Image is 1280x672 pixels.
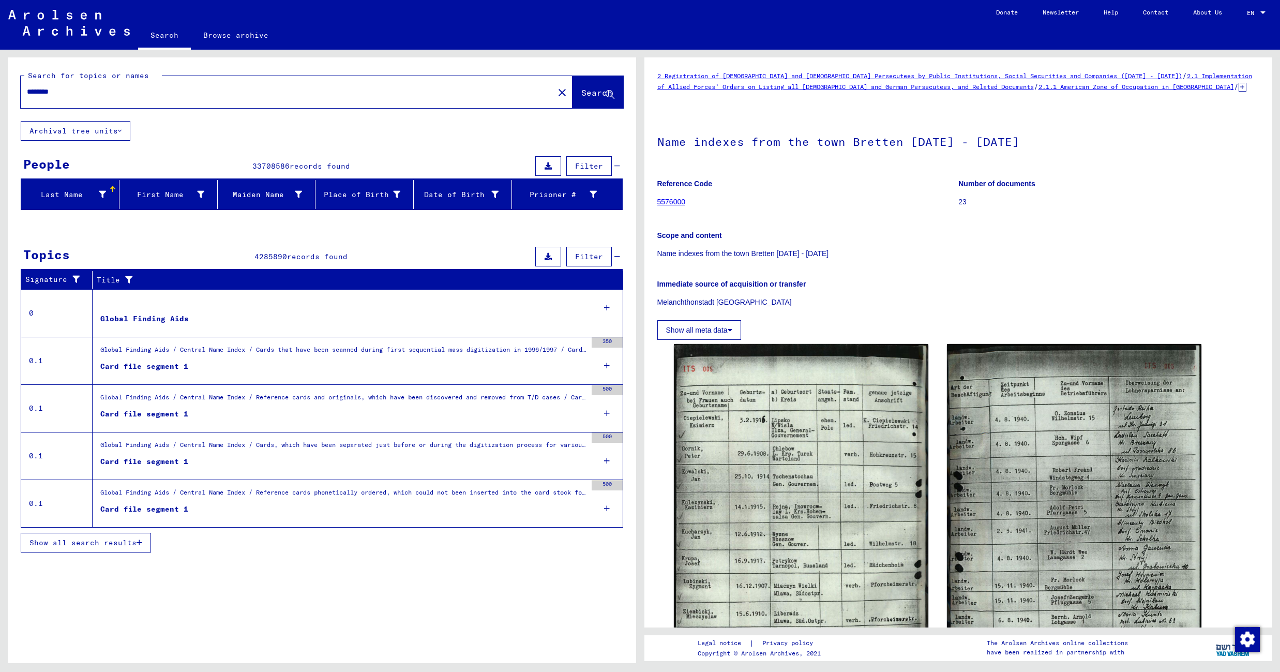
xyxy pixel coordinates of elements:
a: 5576000 [657,198,686,206]
span: / [1034,82,1038,91]
mat-label: Search for topics or names [28,71,149,80]
span: Filter [575,161,603,171]
div: First Name [124,189,204,200]
button: Show all meta data [657,320,741,340]
a: Search [138,23,191,50]
p: have been realized in partnership with [987,648,1128,657]
div: Change consent [1234,626,1259,651]
h1: Name indexes from the town Bretten [DATE] - [DATE] [657,118,1260,163]
span: 33708586 [252,161,290,171]
div: Signature [25,274,84,285]
a: Privacy policy [754,638,825,649]
img: Arolsen_neg.svg [8,10,130,36]
mat-header-cell: Prisoner # [512,180,622,209]
div: Maiden Name [222,186,315,203]
td: 0.1 [21,432,93,480]
div: 350 [592,337,623,348]
span: / [1182,71,1187,80]
span: / [1234,82,1239,91]
div: Date of Birth [418,189,499,200]
td: 0.1 [21,337,93,384]
span: Filter [575,252,603,261]
span: records found [287,252,348,261]
div: Title [97,272,613,288]
td: 0 [21,289,93,337]
button: Filter [566,156,612,176]
mat-header-cell: Last Name [21,180,119,209]
span: Search [581,87,612,98]
mat-icon: close [556,86,568,99]
span: 4285890 [254,252,287,261]
button: Search [573,76,623,108]
a: Browse archive [191,23,281,48]
div: Card file segment 1 [100,361,188,372]
div: Maiden Name [222,189,303,200]
mat-header-cell: Maiden Name [218,180,316,209]
div: 500 [592,385,623,395]
img: yv_logo.png [1214,635,1253,661]
b: Scope and content [657,231,722,240]
b: Number of documents [958,180,1035,188]
button: Filter [566,247,612,266]
td: 0.1 [21,480,93,527]
b: Reference Code [657,180,713,188]
img: Change consent [1235,627,1260,652]
div: Card file segment 1 [100,409,188,420]
span: Show all search results [29,538,137,547]
p: Name indexes from the town Bretten [DATE] - [DATE] [657,248,1260,259]
div: Card file segment 1 [100,504,188,515]
a: Legal notice [698,638,749,649]
div: First Name [124,186,217,203]
div: Global Finding Aids [100,313,189,324]
div: Place of Birth [320,189,400,200]
p: Copyright © Arolsen Archives, 2021 [698,649,825,658]
div: Prisoner # [516,186,610,203]
mat-header-cell: Date of Birth [414,180,512,209]
div: Global Finding Aids / Central Name Index / Cards that have been scanned during first sequential m... [100,345,586,360]
div: | [698,638,825,649]
div: 500 [592,480,623,490]
span: records found [290,161,350,171]
a: 2 Registration of [DEMOGRAPHIC_DATA] and [DEMOGRAPHIC_DATA] Persecutees by Public Institutions, S... [657,72,1182,80]
button: Archival tree units [21,121,130,141]
div: Last Name [25,186,119,203]
div: 500 [592,432,623,443]
div: Global Finding Aids / Central Name Index / Reference cards and originals, which have been discove... [100,393,586,407]
b: Immediate source of acquisition or transfer [657,280,806,288]
div: Prisoner # [516,189,597,200]
button: Show all search results [21,533,151,552]
div: Date of Birth [418,186,511,203]
mat-header-cell: Place of Birth [315,180,414,209]
button: Clear [552,82,573,102]
div: Global Finding Aids / Central Name Index / Reference cards phonetically ordered, which could not ... [100,488,586,502]
td: 0.1 [21,384,93,432]
div: Global Finding Aids / Central Name Index / Cards, which have been separated just before or during... [100,440,586,455]
div: Card file segment 1 [100,456,188,467]
div: Title [97,275,603,286]
div: Topics [23,245,70,264]
p: Melanchthonstadt [GEOGRAPHIC_DATA] [657,297,1260,308]
p: 23 [958,197,1259,207]
mat-header-cell: First Name [119,180,218,209]
span: EN [1247,9,1258,17]
div: Signature [25,272,95,288]
div: Place of Birth [320,186,413,203]
div: Last Name [25,189,106,200]
p: The Arolsen Archives online collections [987,638,1128,648]
a: 2.1.1 American Zone of Occupation in [GEOGRAPHIC_DATA] [1038,83,1234,91]
div: People [23,155,70,173]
